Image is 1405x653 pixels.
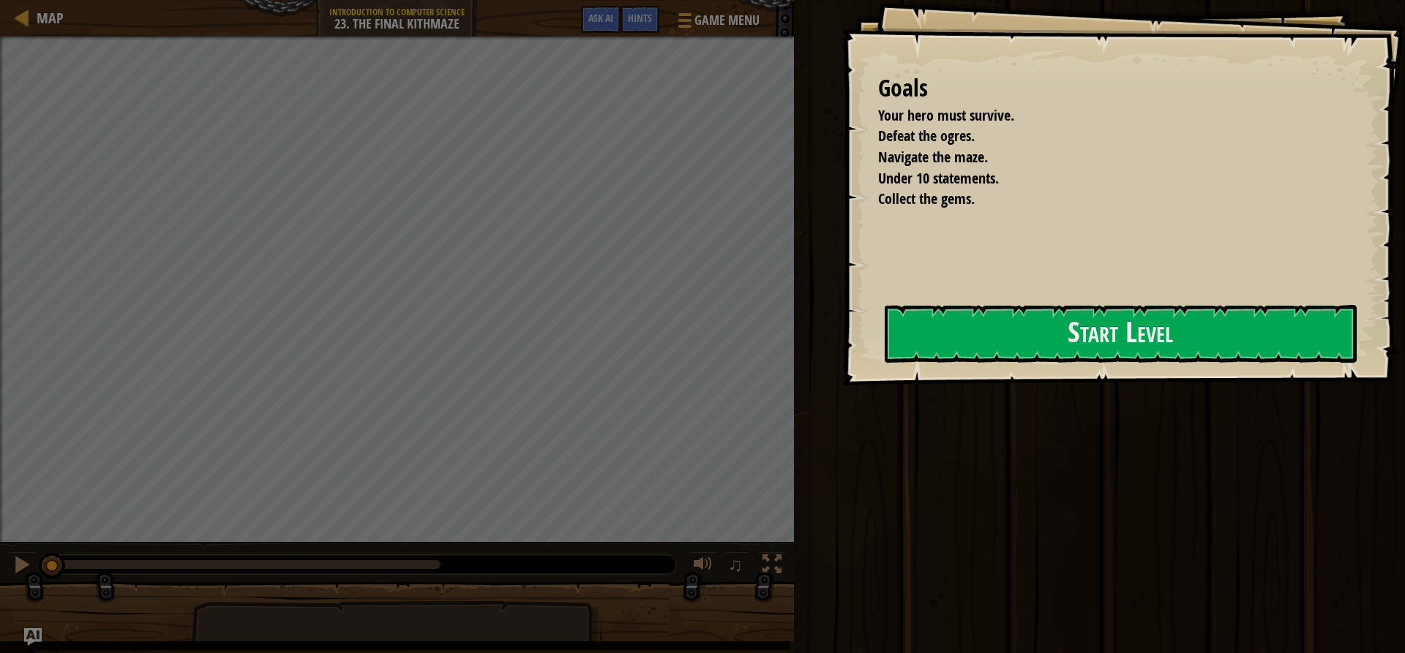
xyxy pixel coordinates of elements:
li: Defeat the ogres. [860,126,1350,147]
span: Collect the gems. [878,189,975,208]
li: Your hero must survive. [860,105,1350,127]
li: Under 10 statements. [860,168,1350,189]
button: ♫ [725,551,750,581]
span: Defeat the ogres. [878,126,975,146]
span: ♫ [728,554,743,575]
span: Under 10 statements. [878,168,999,188]
span: Game Menu [694,11,760,30]
span: Navigate the maze. [878,147,988,167]
li: Navigate the maze. [860,147,1350,168]
button: Adjust volume [689,551,718,581]
button: Start Level [885,305,1357,363]
button: Ask AI [24,628,42,646]
div: Goals [878,72,1354,105]
a: Map [29,8,64,28]
span: Map [37,8,64,28]
span: Your hero must survive. [878,105,1014,125]
li: Collect the gems. [860,189,1350,210]
button: Ask AI [581,6,621,33]
span: Hints [628,11,652,25]
button: Game Menu [667,6,768,40]
button: Ctrl + P: Pause [7,551,37,581]
span: Ask AI [588,11,613,25]
button: Toggle fullscreen [757,551,787,581]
